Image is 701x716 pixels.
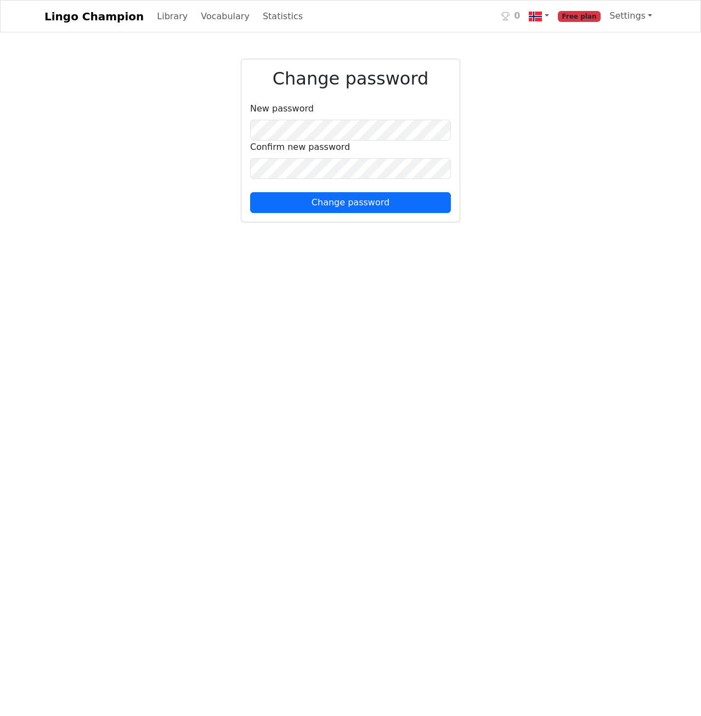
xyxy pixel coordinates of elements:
a: Vocabulary [196,5,254,27]
span: Free plan [558,11,601,22]
a: Lingo Champion [44,5,144,27]
a: Free plan [553,5,606,27]
a: Statistics [258,5,307,27]
img: no.svg [529,10,542,23]
a: Library [152,5,192,27]
h2: Change password [250,68,451,89]
a: Settings [605,5,657,27]
a: 0 [497,5,524,27]
label: New password [250,102,314,115]
span: 0 [514,9,520,23]
label: Confirm new password [250,141,350,154]
button: Change password [250,192,451,213]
